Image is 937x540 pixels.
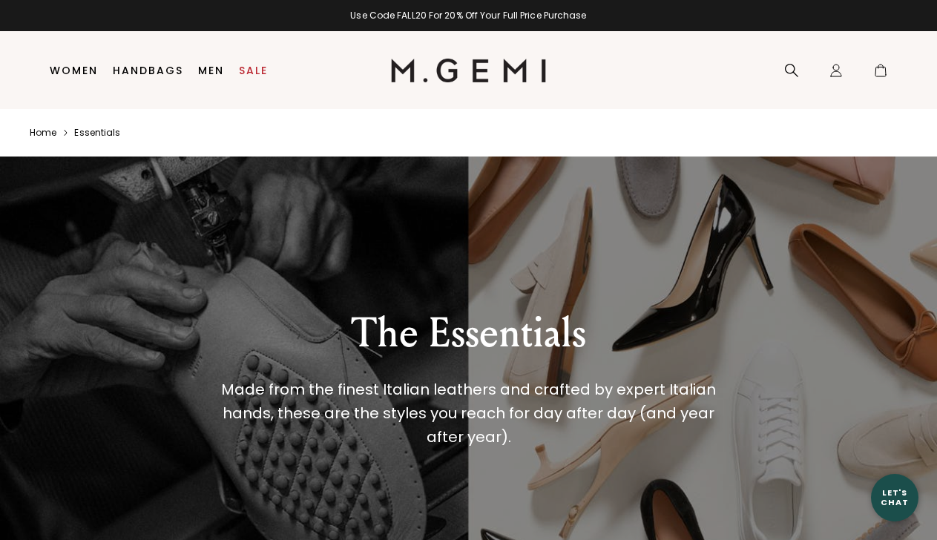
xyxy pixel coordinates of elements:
img: M.Gemi [391,59,546,82]
div: Made from the finest Italian leathers and crafted by expert Italian hands, these are the styles y... [218,378,719,449]
a: Essentials [74,127,120,139]
a: Women [50,65,98,76]
a: Sale [239,65,268,76]
div: The Essentials [194,306,744,360]
a: Home [30,127,56,139]
a: Handbags [113,65,183,76]
a: Men [198,65,224,76]
div: Let's Chat [871,488,918,507]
